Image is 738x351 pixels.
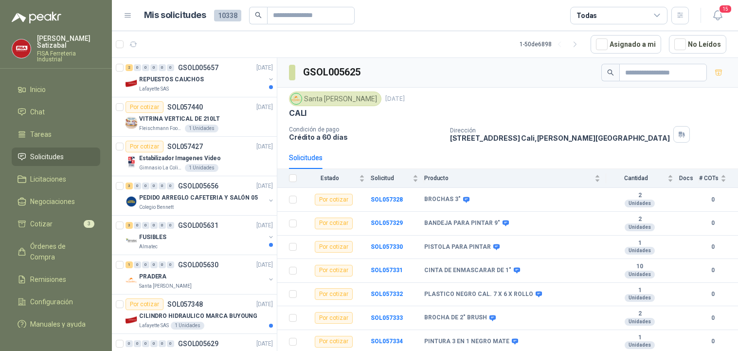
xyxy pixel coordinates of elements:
div: Unidades [625,318,655,326]
span: Manuales y ayuda [30,319,86,330]
p: [DATE] [256,182,273,191]
th: Solicitud [371,169,424,188]
div: 0 [134,340,141,347]
th: Cantidad [606,169,679,188]
span: 15 [719,4,732,14]
a: Configuración [12,293,100,311]
span: Producto [424,175,593,182]
p: Lafayette SAS [139,322,169,330]
b: 0 [699,219,726,228]
span: search [607,69,614,76]
div: 1 Unidades [185,125,218,132]
a: SOL057331 [371,267,403,274]
th: Estado [303,169,371,188]
div: Por cotizar [315,288,353,300]
img: Company Logo [291,93,302,104]
a: 3 0 0 0 0 0 GSOL005631[DATE] Company LogoFUSIBLESAlmatec [126,220,275,251]
div: Por cotizar [315,336,353,348]
b: SOL057329 [371,220,403,226]
div: 0 [167,64,174,71]
b: SOL057328 [371,196,403,203]
span: Tareas [30,129,52,140]
div: 0 [167,340,174,347]
div: Por cotizar [126,298,163,310]
div: 0 [142,183,149,189]
div: Por cotizar [126,101,163,113]
p: FUSIBLES [139,233,166,242]
div: 0 [159,261,166,268]
div: 0 [150,222,158,229]
b: 1 [606,334,673,342]
button: Asignado a mi [591,35,661,54]
p: [DATE] [256,300,273,309]
div: Por cotizar [315,218,353,229]
span: 3 [84,220,94,228]
div: Por cotizar [315,194,353,205]
a: Por cotizarSOL057348[DATE] Company LogoCILINDRO HIDRAULICO MARCA BUYOUNGLafayette SAS1 Unidades [112,295,277,334]
p: [STREET_ADDRESS] Cali , [PERSON_NAME][GEOGRAPHIC_DATA] [450,134,670,142]
th: # COTs [699,169,738,188]
a: SOL057332 [371,291,403,297]
div: 1 [126,261,133,268]
span: Cantidad [606,175,666,182]
b: BANDEJA PARA PINTAR 9" [424,220,500,227]
div: 0 [159,64,166,71]
div: 0 [159,340,166,347]
div: 0 [159,183,166,189]
span: Estado [303,175,357,182]
span: Configuración [30,296,73,307]
div: 0 [150,340,158,347]
b: BROCHAS 3" [424,196,461,203]
th: Producto [424,169,606,188]
a: Negociaciones [12,192,100,211]
h1: Mis solicitudes [144,8,206,22]
b: CINTA DE ENMASCARAR DE 1" [424,267,511,275]
div: 0 [150,261,158,268]
div: 0 [134,183,141,189]
a: SOL057334 [371,338,403,345]
span: Inicio [30,84,46,95]
div: 2 [126,64,133,71]
b: PLASTICO NEGRO CAL. 7 X 6 X ROLLO [424,291,533,298]
b: 0 [699,195,726,204]
p: Crédito a 60 días [289,133,442,141]
p: [PERSON_NAME] Satizabal [37,35,100,49]
span: Solicitudes [30,151,64,162]
p: Dirección [450,127,670,134]
a: Por cotizarSOL057440[DATE] Company LogoVITRINA VERTICAL DE 210LTFleischmann Foods S.A.1 Unidades [112,97,277,137]
a: Solicitudes [12,148,100,166]
b: 1 [606,287,673,295]
a: 3 0 0 0 0 0 GSOL005656[DATE] Company LogoPEDIDO ARREGLO CAFETERIA Y SALÓN 05Colegio Bennett [126,180,275,211]
p: FISA Ferreteria Industrial [37,51,100,62]
a: SOL057333 [371,314,403,321]
img: Logo peakr [12,12,61,23]
span: Órdenes de Compra [30,241,91,262]
p: PRADERA [139,272,166,281]
p: [DATE] [385,94,405,104]
a: 1 0 0 0 0 0 GSOL005630[DATE] Company LogoPRADERASanta [PERSON_NAME] [126,259,275,290]
a: 2 0 0 0 0 0 GSOL005657[DATE] Company LogoREPUESTOS CAUCHOSLafayette SAS [126,62,275,93]
button: 15 [709,7,726,24]
span: search [255,12,262,18]
th: Docs [679,169,699,188]
span: Solicitud [371,175,411,182]
div: 0 [142,64,149,71]
div: 0 [150,64,158,71]
p: PEDIDO ARREGLO CAFETERIA Y SALÓN 05 [139,193,258,203]
div: Unidades [625,200,655,207]
p: [DATE] [256,221,273,230]
p: [DATE] [256,260,273,270]
div: 1 Unidades [185,164,218,172]
b: 0 [699,290,726,299]
div: 0 [150,183,158,189]
img: Company Logo [126,117,137,129]
a: Cotizar3 [12,215,100,233]
p: GSOL005657 [178,64,218,71]
a: SOL057330 [371,243,403,250]
b: 1 [606,240,673,247]
div: 3 [126,183,133,189]
b: 10 [606,263,673,271]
